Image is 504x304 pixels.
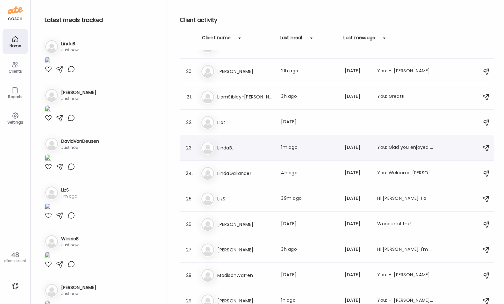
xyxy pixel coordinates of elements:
[185,246,193,254] div: 27.
[217,271,273,279] h3: MadisonWarren
[201,116,214,129] img: bg-avatar-default.svg
[217,195,273,203] h3: LizS
[45,15,156,25] h2: Latest meals tracked
[45,105,51,114] img: images%2FdbnMi4DeBmWUwPLe6ohCz2nRMej2%2Fvc0uoFwbqHPmNqSqrro0%2Fz8TxiYqQJZJhdZSboqBY_1080
[201,243,214,256] img: bg-avatar-default.svg
[217,68,273,75] h3: [PERSON_NAME]
[201,141,214,154] img: bg-avatar-default.svg
[345,144,370,152] div: [DATE]
[281,144,337,152] div: 1m ago
[201,269,214,282] img: bg-avatar-default.svg
[345,68,370,75] div: [DATE]
[217,246,273,254] h3: [PERSON_NAME]
[185,221,193,228] div: 26.
[281,119,337,126] div: [DATE]
[4,95,27,99] div: Reports
[185,119,193,126] div: 22.
[345,195,370,203] div: [DATE]
[61,193,77,199] div: 11m ago
[217,170,273,177] h3: LindaGallander
[45,57,51,65] img: images%2FrYmowKdd3sNiGaVUJ532DWvZ6YJ3%2Fc5pZUEEuquCQckieC0jP%2FLpQUksMBDDmAlhNOsYo7_1080
[61,96,96,102] div: Just now
[45,235,58,248] img: bg-avatar-default.svg
[185,271,193,279] div: 28.
[201,192,214,205] img: bg-avatar-default.svg
[281,221,337,228] div: [DATE]
[377,271,433,279] div: You: Hi [PERSON_NAME], If you like cod fish, a 3 oz serving has a small amount of carnitine (abou...
[377,93,433,101] div: You: Great!!
[377,246,433,254] div: Hi [PERSON_NAME], I'm wondering. I'm eating too much food with solanine like shrimp and night sha...
[45,203,51,212] img: images%2FyOIlMbj98vPkJpjSxme1UO0zhpr1%2FzzAe3jLvU33HtjehdsVK%2F9LCIDCFwPZUBHHADmR6j_1080
[345,221,370,228] div: [DATE]
[281,246,337,254] div: 3h ago
[343,34,375,45] div: Last message
[377,221,433,228] div: Wonderful thx!
[45,89,58,102] img: bg-avatar-default.svg
[281,195,337,203] div: 39m ago
[45,252,51,260] img: images%2FCwVmBAurA3hVDyX7zFMjR08vqvc2%2FKfL96OkaR99Ztjnb5LBr%2Fjn1CQUz83qgFZm66CIRA_1080
[45,284,58,297] img: bg-avatar-default.svg
[180,15,494,25] h2: Client activity
[45,154,51,163] img: images%2FaH2RMbG7gUSKjNeGIWE0r2Uo9bk1%2Fot9pxJz5TZO0gqTqNvXf%2Fpm4iBIcEnfcO38SJvGLP_1080
[281,271,337,279] div: [DATE]
[217,93,273,101] h3: LiamSibley-[PERSON_NAME]
[217,221,273,228] h3: [PERSON_NAME]
[61,284,96,291] h3: [PERSON_NAME]
[2,251,28,259] div: 48
[201,65,214,78] img: bg-avatar-default.svg
[281,93,337,101] div: 3h ago
[61,291,96,297] div: Just now
[201,167,214,180] img: bg-avatar-default.svg
[61,40,79,47] h3: LindaB.
[185,68,193,75] div: 20.
[4,44,27,48] div: Home
[377,195,433,203] div: Hi [PERSON_NAME]. I am going to be able to make the walk [DATE]. 9:30 correct?
[61,235,80,242] h3: WinnieB.
[45,186,58,199] img: bg-avatar-default.svg
[377,144,433,152] div: You: Glad you enjoyed it! Of course!
[61,138,99,145] h3: DavidVanDeusen
[61,47,79,53] div: Just now
[217,119,273,126] h3: Liat
[61,89,96,96] h3: [PERSON_NAME]
[280,34,302,45] div: Last meal
[345,271,370,279] div: [DATE]
[61,145,99,150] div: Just now
[45,138,58,150] img: bg-avatar-default.svg
[8,16,22,22] div: coach
[185,195,193,203] div: 25.
[281,68,337,75] div: 21h ago
[345,93,370,101] div: [DATE]
[61,187,77,193] h3: LizS
[377,170,433,177] div: You: Welcome [PERSON_NAME]!
[217,144,273,152] h3: LindaB.
[185,170,193,177] div: 24.
[185,93,193,101] div: 21.
[4,69,27,73] div: Clients
[61,242,80,248] div: Just now
[2,259,28,263] div: clients count
[185,144,193,152] div: 23.
[345,170,370,177] div: [DATE]
[202,34,231,45] div: Client name
[8,5,23,15] img: ate
[345,246,370,254] div: [DATE]
[4,120,27,124] div: Settings
[201,90,214,103] img: bg-avatar-default.svg
[45,40,58,53] img: bg-avatar-default.svg
[281,170,337,177] div: 4h ago
[201,218,214,231] img: bg-avatar-default.svg
[377,68,433,75] div: You: Hi [PERSON_NAME], your [DATE] meal looks great! Could you add another serving of fat to it? ...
